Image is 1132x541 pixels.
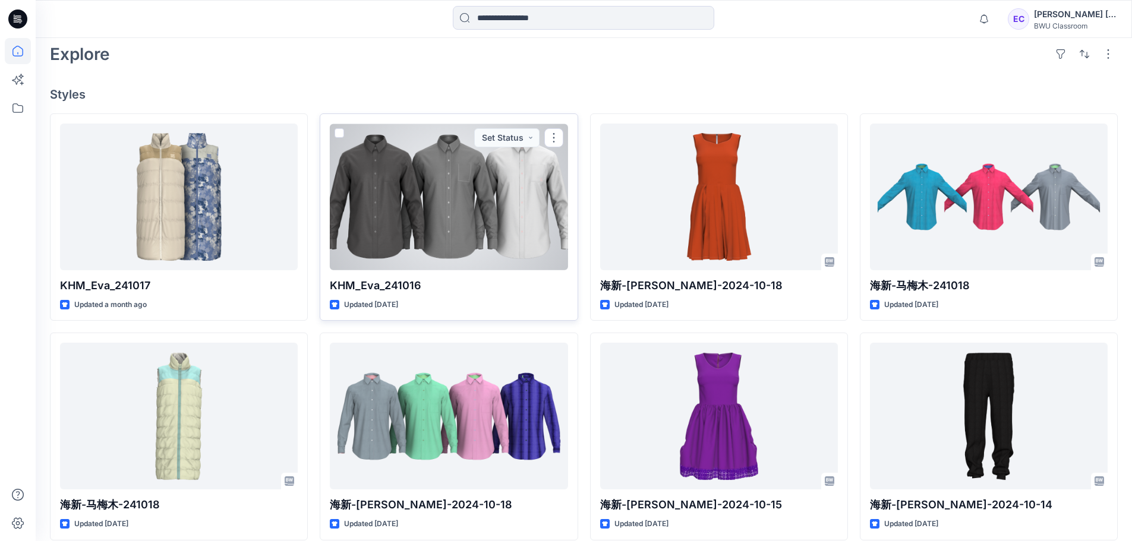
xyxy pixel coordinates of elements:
[600,496,838,513] p: 海新-[PERSON_NAME]-2024-10-15
[330,496,567,513] p: 海新-[PERSON_NAME]-2024-10-18
[344,299,398,311] p: Updated [DATE]
[60,496,298,513] p: 海新-马梅木-241018
[884,299,938,311] p: Updated [DATE]
[74,518,128,530] p: Updated [DATE]
[60,124,298,270] a: KHM_Eva_241017
[870,496,1108,513] p: 海新-[PERSON_NAME]-2024-10-14
[600,124,838,270] a: 海新-施松林-2024-10-18
[60,343,298,489] a: 海新-马梅木-241018
[884,518,938,530] p: Updated [DATE]
[1008,8,1029,30] div: EC
[330,343,567,489] a: 海新-施松林-2024-10-18
[870,343,1108,489] a: 海新-施松林-2024-10-14
[50,45,110,64] h2: Explore
[1034,21,1117,30] div: BWU Classroom
[870,277,1108,294] p: 海新-马梅木-241018
[600,343,838,489] a: 海新-施松林-2024-10-15
[614,518,669,530] p: Updated [DATE]
[1034,7,1117,21] div: [PERSON_NAME] [PERSON_NAME]
[60,277,298,294] p: KHM_Eva_241017
[330,124,567,270] a: KHM_Eva_241016
[50,87,1118,102] h4: Styles
[600,277,838,294] p: 海新-[PERSON_NAME]-2024-10-18
[344,518,398,530] p: Updated [DATE]
[870,124,1108,270] a: 海新-马梅木-241018
[614,299,669,311] p: Updated [DATE]
[74,299,147,311] p: Updated a month ago
[330,277,567,294] p: KHM_Eva_241016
